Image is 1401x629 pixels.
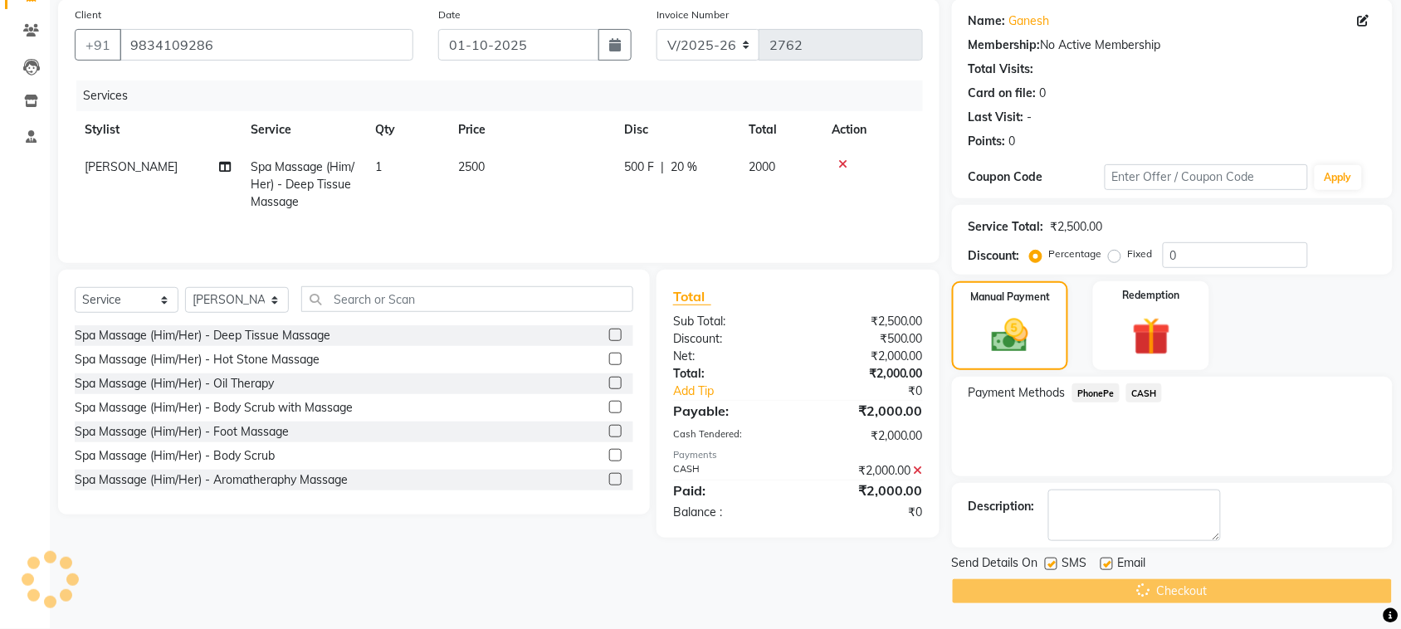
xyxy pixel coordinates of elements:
input: Search or Scan [301,286,633,312]
div: - [1028,109,1032,126]
span: 20 % [671,158,697,176]
div: Membership: [969,37,1041,54]
span: CASH [1126,383,1162,402]
div: Spa Massage (Him/Her) - Body Scrub with Massage [75,399,353,417]
div: Net: [661,348,798,365]
div: Cash Tendered: [661,427,798,445]
label: Percentage [1049,246,1102,261]
div: ₹2,500.00 [798,313,935,330]
label: Manual Payment [970,290,1050,305]
input: Search by Name/Mobile/Email/Code [120,29,413,61]
div: ₹2,500.00 [1051,218,1103,236]
button: +91 [75,29,121,61]
th: Service [241,111,365,149]
div: CASH [661,462,798,480]
span: SMS [1062,554,1087,575]
div: Points: [969,133,1006,150]
div: Service Total: [969,218,1044,236]
div: Services [76,80,935,111]
span: Total [673,288,711,305]
a: Ganesh [1009,12,1050,30]
div: Spa Massage (Him/Her) - Body Scrub [75,447,275,465]
span: Spa Massage (Him/Her) - Deep Tissue Massage [251,159,354,209]
label: Invoice Number [657,7,729,22]
th: Disc [614,111,739,149]
span: 2000 [749,159,775,174]
th: Qty [365,111,448,149]
div: Coupon Code [969,168,1105,186]
div: Total Visits: [969,61,1034,78]
label: Date [438,7,461,22]
div: Payable: [661,401,798,421]
div: Name: [969,12,1006,30]
div: 0 [1040,85,1047,102]
div: Last Visit: [969,109,1024,126]
div: Spa Massage (Him/Her) - Oil Therapy [75,375,274,393]
div: Total: [661,365,798,383]
div: Discount: [969,247,1020,265]
div: ₹2,000.00 [798,427,935,445]
div: 0 [1009,133,1016,150]
div: Description: [969,498,1035,515]
div: ₹2,000.00 [798,365,935,383]
span: Email [1118,554,1146,575]
img: _cash.svg [980,314,1040,357]
div: ₹2,000.00 [798,480,935,500]
button: Apply [1315,165,1362,190]
div: ₹0 [821,383,935,400]
span: [PERSON_NAME] [85,159,178,174]
span: 1 [375,159,382,174]
input: Enter Offer / Coupon Code [1105,164,1308,190]
div: Spa Massage (Him/Her) - Hot Stone Massage [75,351,320,368]
div: Spa Massage (Him/Her) - Deep Tissue Massage [75,327,330,344]
div: Card on file: [969,85,1037,102]
th: Action [822,111,923,149]
label: Client [75,7,101,22]
div: Spa Massage (Him/Her) - Aromatheraphy Massage [75,471,348,489]
div: ₹2,000.00 [798,401,935,421]
span: Payment Methods [969,384,1066,402]
label: Fixed [1128,246,1153,261]
div: ₹2,000.00 [798,348,935,365]
th: Total [739,111,822,149]
th: Price [448,111,614,149]
div: ₹2,000.00 [798,462,935,480]
span: | [661,158,664,176]
a: Add Tip [661,383,821,400]
div: Paid: [661,480,798,500]
img: _gift.svg [1120,313,1183,360]
span: 500 F [624,158,654,176]
div: Sub Total: [661,313,798,330]
span: Send Details On [952,554,1038,575]
div: Spa Massage (Him/Her) - Foot Massage [75,423,289,441]
label: Redemption [1123,288,1180,303]
th: Stylist [75,111,241,149]
span: 2500 [458,159,485,174]
span: PhonePe [1072,383,1120,402]
div: Payments [673,448,923,462]
div: ₹500.00 [798,330,935,348]
div: No Active Membership [969,37,1376,54]
div: ₹0 [798,504,935,521]
div: Discount: [661,330,798,348]
div: Balance : [661,504,798,521]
